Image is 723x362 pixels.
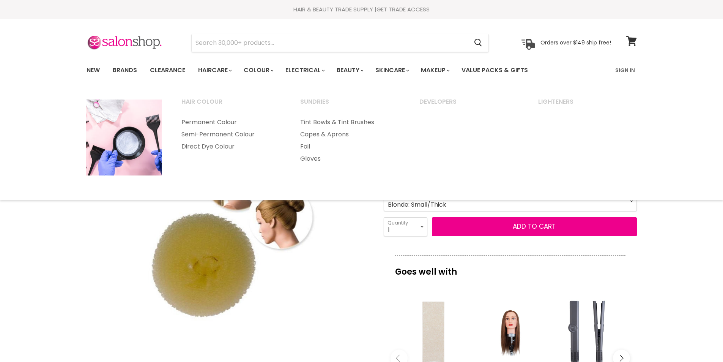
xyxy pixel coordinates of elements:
ul: Main menu [291,116,408,165]
a: Semi-Permanent Colour [172,128,290,141]
a: Permanent Colour [172,116,290,128]
form: Product [191,34,489,52]
a: Brands [107,62,143,78]
a: Tint Bowls & Tint Brushes [291,116,408,128]
a: Sign In [611,62,640,78]
button: Add to cart [432,217,637,236]
a: Colour [238,62,278,78]
a: Sundries [291,96,408,115]
input: Search [192,34,468,52]
nav: Main [77,59,646,81]
ul: Main menu [81,59,572,81]
div: HAIR & BEAUTY TRADE SUPPLY | [77,6,646,13]
a: Clearance [144,62,191,78]
a: Value Packs & Gifts [456,62,534,78]
a: Beauty [331,62,368,78]
a: Electrical [280,62,329,78]
a: Capes & Aprons [291,128,408,141]
a: Direct Dye Colour [172,141,290,153]
p: Goes well with [395,255,625,280]
a: Hair Colour [172,96,290,115]
p: Orders over $149 ship free! [540,39,611,46]
button: Search [468,34,488,52]
a: Skincare [370,62,414,78]
a: GET TRADE ACCESS [376,5,430,13]
a: Lighteners [529,96,646,115]
iframe: Gorgias live chat messenger [685,326,715,354]
a: Haircare [192,62,236,78]
a: Makeup [415,62,454,78]
a: New [81,62,106,78]
ul: Main menu [172,116,290,153]
a: Foil [291,141,408,153]
a: Developers [410,96,528,115]
a: Gloves [291,153,408,165]
select: Quantity [384,217,427,236]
